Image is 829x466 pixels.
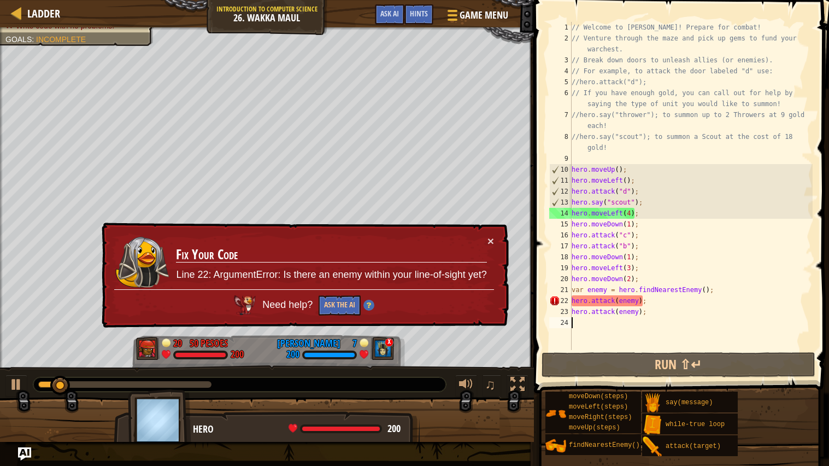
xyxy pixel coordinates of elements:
[387,422,401,435] span: 200
[642,393,663,413] img: portrait.png
[569,424,620,432] span: moveUp(steps)
[549,219,572,230] div: 15
[545,403,566,424] img: portrait.png
[549,306,572,317] div: 23
[27,6,60,21] span: Ladder
[549,252,572,263] div: 18
[410,8,428,19] span: Hints
[173,336,184,346] div: 20
[549,284,572,295] div: 21
[666,421,725,428] span: while-true loop
[642,415,663,435] img: portrait.png
[262,299,315,310] span: Need help?
[385,338,393,347] div: x
[569,403,628,411] span: moveLeft(steps)
[32,35,36,44] span: :
[569,393,628,400] span: moveDown(steps)
[549,33,572,55] div: 2
[549,241,572,252] div: 17
[550,197,572,208] div: 13
[550,164,572,175] div: 10
[549,273,572,284] div: 20
[569,413,632,421] span: moveRight(steps)
[128,389,191,450] img: thang_avatar_frame.png
[666,399,713,406] span: say(message)
[363,300,374,311] img: Hint
[545,435,566,456] img: portrait.png
[485,376,496,393] span: ♫
[542,352,815,377] button: Run ⇧↵
[666,442,721,450] span: attack(target)
[5,35,32,44] span: Goals
[549,153,572,164] div: 9
[231,350,244,360] div: 200
[5,375,27,397] button: Ctrl + P: Play
[286,350,299,360] div: 200
[550,186,572,197] div: 12
[549,131,572,153] div: 8
[380,8,399,19] span: Ask AI
[483,375,501,397] button: ♫
[460,8,508,22] span: Game Menu
[439,4,515,30] button: Game Menu
[289,424,401,434] div: health: 200 / 200
[549,230,572,241] div: 16
[176,247,486,263] h3: Fix Your Code
[115,236,169,289] img: duck_nalfar.png
[549,22,572,33] div: 1
[455,375,477,397] button: Adjust volume
[190,336,228,351] div: 50 pesoes
[277,336,340,351] div: [PERSON_NAME]
[375,4,404,25] button: Ask AI
[18,447,31,461] button: Ask AI
[319,295,361,316] button: Ask the AI
[176,268,486,282] p: Line 22: ArgumentError: Is there an enemy within your line-of-sight yet?
[549,295,572,306] div: 22
[549,317,572,328] div: 24
[642,436,663,457] img: portrait.png
[346,336,357,346] div: 7
[550,175,572,186] div: 11
[136,337,160,360] img: thang_avatar_frame.png
[549,263,572,273] div: 19
[234,295,256,315] img: AI
[22,6,60,21] a: Ladder
[36,35,86,44] span: Incomplete
[507,375,528,397] button: Toggle fullscreen
[371,337,395,360] img: thang_avatar_frame.png
[549,88,572,109] div: 6
[487,235,494,247] button: ×
[569,441,640,449] span: findNearestEnemy()
[549,66,572,77] div: 4
[549,109,572,131] div: 7
[549,208,572,219] div: 14
[549,77,572,88] div: 5
[549,55,572,66] div: 3
[193,422,409,436] div: Hero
